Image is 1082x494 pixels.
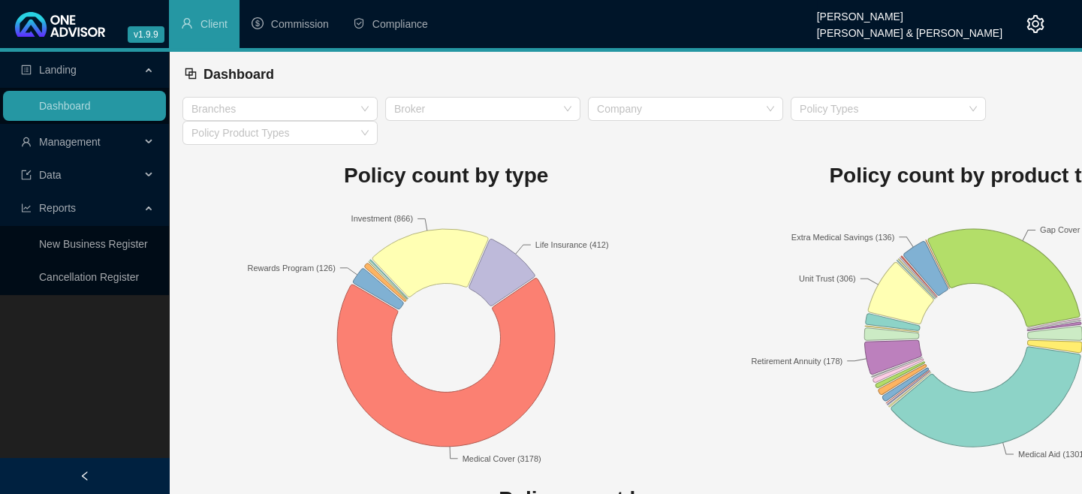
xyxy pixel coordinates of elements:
span: Data [39,169,62,181]
span: profile [21,65,32,75]
a: Dashboard [39,100,91,112]
span: Landing [39,64,77,76]
span: import [21,170,32,180]
text: Retirement Annuity (178) [752,356,843,365]
text: Extra Medical Savings (136) [791,232,895,241]
span: Client [200,18,228,30]
div: [PERSON_NAME] [817,4,1002,20]
span: block [184,67,197,80]
text: Unit Trust (306) [799,274,856,283]
text: Life Insurance (412) [535,240,609,249]
a: New Business Register [39,238,148,250]
span: left [80,471,90,481]
span: line-chart [21,203,32,213]
span: v1.9.9 [128,26,164,43]
span: Reports [39,202,76,214]
span: Compliance [372,18,428,30]
div: [PERSON_NAME] & [PERSON_NAME] [817,20,1002,37]
img: 2df55531c6924b55f21c4cf5d4484680-logo-light.svg [15,12,105,37]
span: user [21,137,32,147]
span: dollar [252,17,264,29]
text: Investment (866) [351,214,414,223]
h1: Policy count by type [182,159,710,192]
a: Cancellation Register [39,271,139,283]
span: user [181,17,193,29]
text: Medical Cover (3178) [463,453,541,462]
span: Management [39,136,101,148]
span: safety [353,17,365,29]
span: Dashboard [203,67,274,82]
span: Commission [271,18,329,30]
span: setting [1026,15,1044,33]
text: Rewards Program (126) [247,263,335,272]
